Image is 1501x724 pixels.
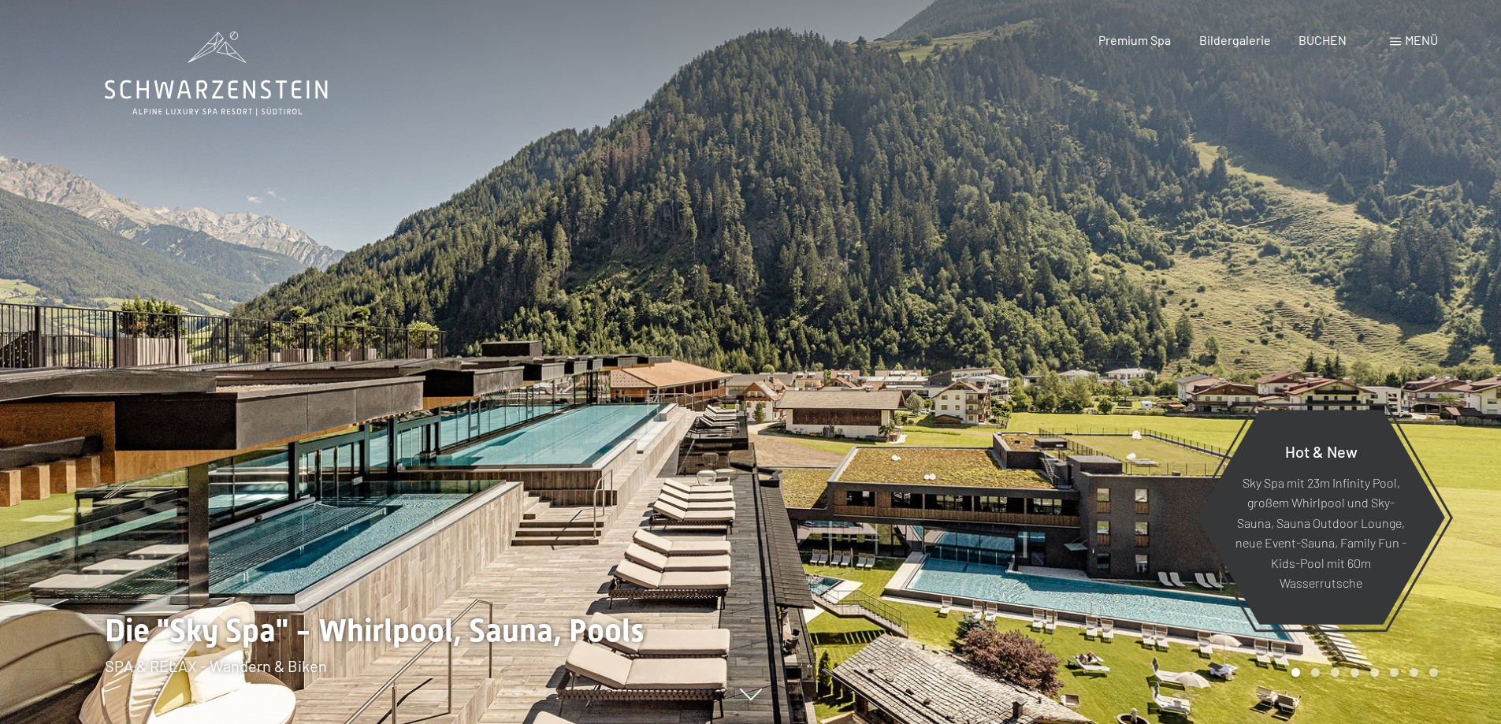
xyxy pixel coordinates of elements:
div: Carousel Page 1 (Current Slide) [1291,668,1300,677]
div: Carousel Page 5 [1370,668,1379,677]
div: Carousel Pagination [1286,668,1438,677]
div: Carousel Page 4 [1351,668,1359,677]
a: Premium Spa [1098,32,1171,47]
div: Carousel Page 6 [1390,668,1399,677]
div: Carousel Page 3 [1331,668,1339,677]
p: Sky Spa mit 23m Infinity Pool, großem Whirlpool und Sky-Sauna, Sauna Outdoor Lounge, neue Event-S... [1235,472,1406,593]
a: BUCHEN [1299,32,1347,47]
a: Bildergalerie [1199,32,1271,47]
span: Menü [1405,32,1438,47]
div: Carousel Page 2 [1311,668,1320,677]
span: Hot & New [1285,441,1358,460]
a: Hot & New Sky Spa mit 23m Infinity Pool, großem Whirlpool und Sky-Sauna, Sauna Outdoor Lounge, ne... [1196,409,1446,626]
div: Carousel Page 8 [1429,668,1438,677]
div: Carousel Page 7 [1410,668,1418,677]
